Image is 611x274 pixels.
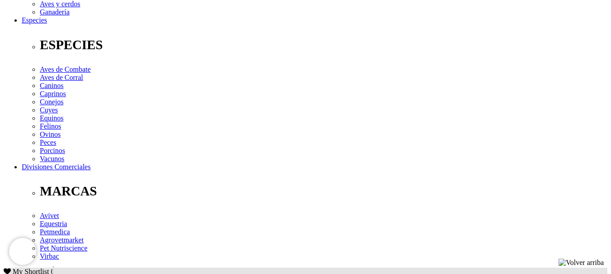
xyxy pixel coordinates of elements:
[40,147,65,154] a: Porcinos
[22,163,90,171] a: Divisiones Comerciales
[40,65,91,73] a: Aves de Combate
[40,244,87,252] a: Pet Nutriscience
[40,236,84,244] a: Agrovetmarket
[40,139,56,146] a: Peces
[40,184,607,199] p: MARCAS
[40,220,67,228] a: Equestria
[40,74,83,81] a: Aves de Corral
[40,37,607,52] p: ESPECIES
[40,212,59,219] a: Avivet
[40,98,63,106] a: Conejos
[40,122,61,130] a: Felinos
[40,130,61,138] a: Ovinos
[40,82,63,89] a: Caninos
[40,228,70,236] a: Petmedica
[559,259,604,267] img: Volver arriba
[40,114,63,122] a: Equinos
[40,155,64,163] a: Vacunos
[22,16,47,24] a: Especies
[40,106,58,114] a: Cuyes
[40,90,66,98] a: Caprinos
[40,8,70,16] a: Ganadería
[40,252,59,260] a: Virbac
[9,238,36,265] iframe: Brevo live chat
